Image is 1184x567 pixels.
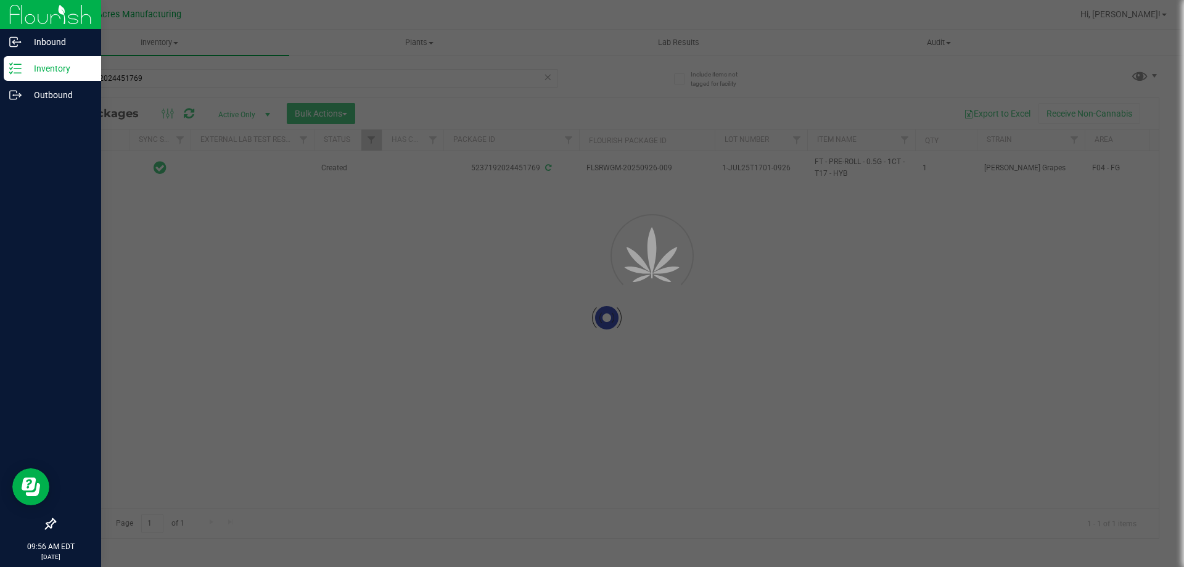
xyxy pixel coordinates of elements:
inline-svg: Outbound [9,89,22,101]
p: Inbound [22,35,96,49]
p: [DATE] [6,552,96,561]
inline-svg: Inbound [9,36,22,48]
p: Outbound [22,88,96,102]
p: 09:56 AM EDT [6,541,96,552]
iframe: Resource center [12,468,49,505]
p: Inventory [22,61,96,76]
inline-svg: Inventory [9,62,22,75]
